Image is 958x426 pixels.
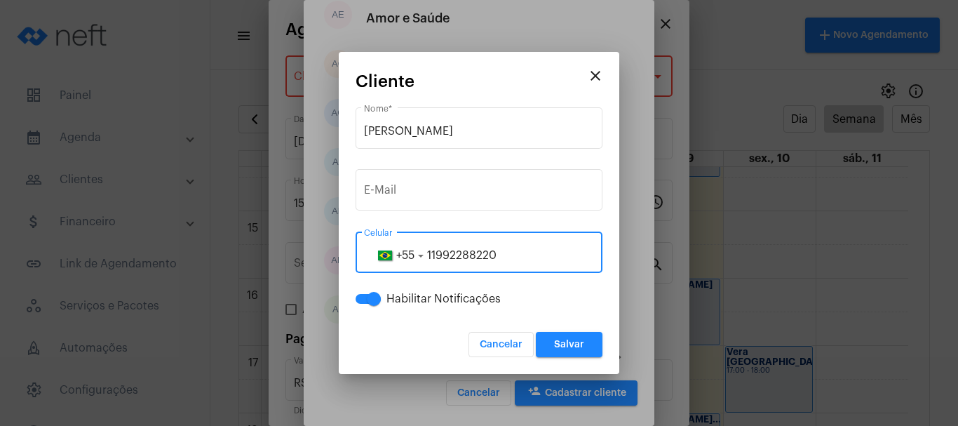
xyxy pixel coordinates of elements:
span: Salvar [554,340,584,350]
button: +55 [364,238,427,273]
span: +55 [396,250,414,261]
span: Cancelar [480,340,522,350]
input: 31 99999-1111 [364,249,594,262]
span: Cliente [356,72,414,91]
mat-icon: close [587,67,604,84]
button: Cancelar [468,332,534,357]
input: Digite o nome [364,125,594,138]
button: Salvar [536,332,602,357]
input: E-Mail [364,187,594,199]
span: Habilitar Notificações [386,291,501,307]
